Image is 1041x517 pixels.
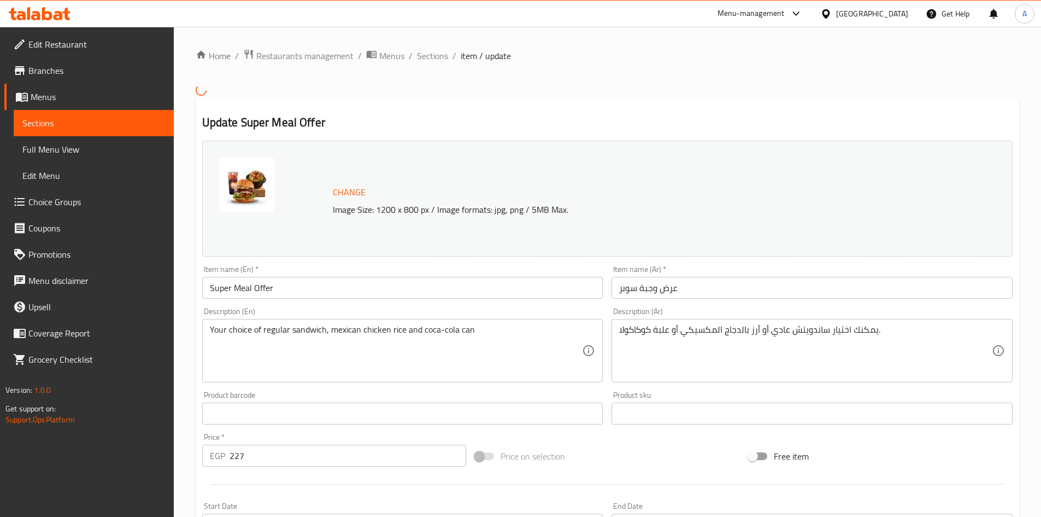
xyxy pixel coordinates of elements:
[210,449,225,462] p: EGP
[22,143,165,156] span: Full Menu View
[4,189,174,215] a: Choice Groups
[256,49,354,62] span: Restaurants management
[196,49,231,62] a: Home
[461,49,511,62] span: item / update
[333,184,366,200] span: Change
[501,450,565,463] span: Price on selection
[4,294,174,320] a: Upsell
[28,64,165,77] span: Branches
[611,403,1013,425] input: Please enter product sku
[328,181,370,204] button: Change
[210,324,583,376] textarea: Your choice of regular sandwich, mexican chicken rice and coca-cola can
[619,324,992,376] textarea: يمكنك اختيار ساندويتش عادي أو أرز بالدجاج المكسيكي أو علبة كوكاكولا.
[34,383,51,397] span: 1.0.0
[4,84,174,110] a: Menus
[409,49,413,62] li: /
[774,450,809,463] span: Free item
[14,162,174,189] a: Edit Menu
[28,38,165,51] span: Edit Restaurant
[31,90,165,103] span: Menus
[4,31,174,57] a: Edit Restaurant
[5,413,75,427] a: Support.OpsPlatform
[243,49,354,63] a: Restaurants management
[28,300,165,313] span: Upsell
[4,268,174,294] a: Menu disclaimer
[28,248,165,261] span: Promotions
[379,49,404,62] span: Menus
[417,49,448,62] a: Sections
[28,353,165,366] span: Grocery Checklist
[366,49,404,63] a: Menus
[4,320,174,346] a: Coverage Report
[1022,8,1027,20] span: A
[611,277,1013,299] input: Enter name Ar
[4,241,174,268] a: Promotions
[717,7,785,20] div: Menu-management
[5,402,56,416] span: Get support on:
[230,445,467,467] input: Please enter price
[358,49,362,62] li: /
[22,169,165,182] span: Edit Menu
[28,222,165,235] span: Coupons
[14,110,174,136] a: Sections
[202,114,1013,131] h2: Update Super Meal Offer
[452,49,456,62] li: /
[5,383,32,397] span: Version:
[28,274,165,287] span: Menu disclaimer
[836,8,908,20] div: [GEOGRAPHIC_DATA]
[328,203,911,216] p: Image Size: 1200 x 800 px / Image formats: jpg, png / 5MB Max.
[4,57,174,84] a: Branches
[22,117,165,130] span: Sections
[219,158,274,212] img: super_meal_638561364847009328.jpg
[235,49,239,62] li: /
[14,136,174,162] a: Full Menu View
[4,346,174,373] a: Grocery Checklist
[202,277,603,299] input: Enter name En
[196,49,1019,63] nav: breadcrumb
[28,327,165,340] span: Coverage Report
[4,215,174,241] a: Coupons
[202,403,603,425] input: Please enter product barcode
[28,195,165,208] span: Choice Groups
